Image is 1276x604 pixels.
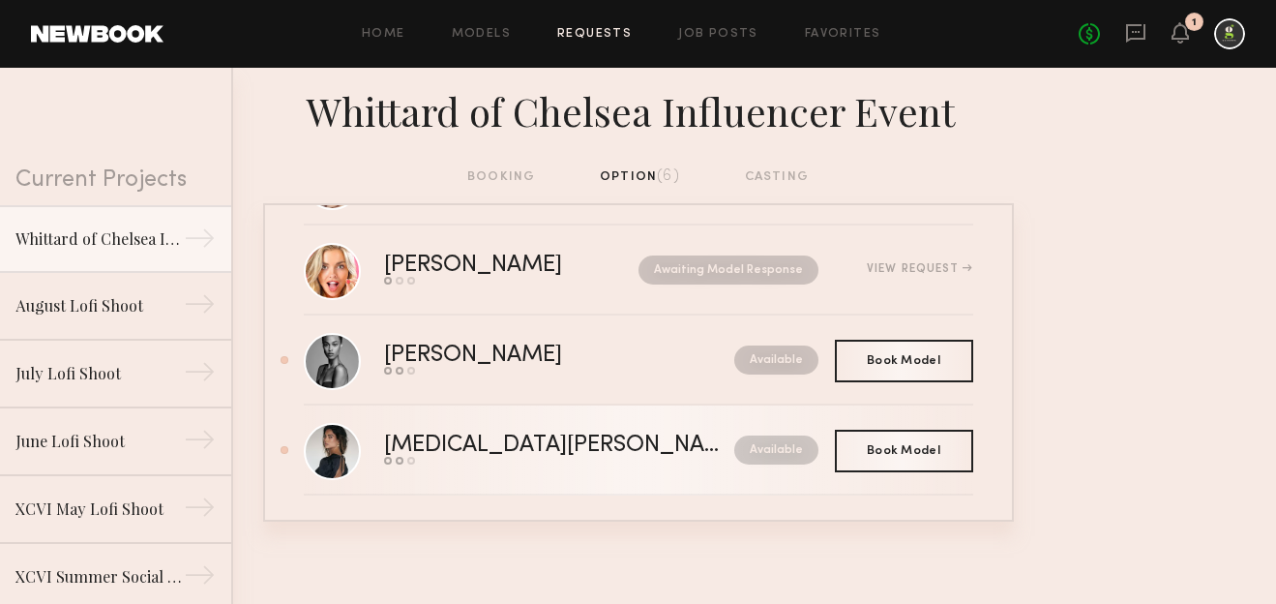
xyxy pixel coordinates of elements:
[384,435,734,457] div: [MEDICAL_DATA][PERSON_NAME]
[384,345,648,367] div: [PERSON_NAME]
[184,356,216,395] div: →
[304,316,973,406] a: [PERSON_NAME]Available
[304,226,973,316] a: [PERSON_NAME]Awaiting Model ResponseView Request
[184,288,216,327] div: →
[15,362,184,385] div: July Lofi Shoot
[15,565,184,589] div: XCVI Summer Social Shoot
[867,263,972,275] div: View Request
[678,28,758,41] a: Job Posts
[304,406,973,496] a: [MEDICAL_DATA][PERSON_NAME]Available
[638,256,818,285] nb-request-status: Awaiting Model Response
[362,28,405,41] a: Home
[557,28,632,41] a: Requests
[734,436,818,465] nb-request-status: Available
[15,227,184,251] div: Whittard of Chelsea Influencer Event
[184,559,216,598] div: →
[452,28,511,41] a: Models
[805,28,881,41] a: Favorites
[184,492,216,530] div: →
[15,430,184,453] div: June Lofi Shoot
[263,83,1014,136] div: Whittard of Chelsea Influencer Event
[867,355,940,367] span: Book Model
[184,223,216,261] div: →
[184,424,216,463] div: →
[384,255,601,277] div: [PERSON_NAME]
[15,294,184,317] div: August Lofi Shoot
[734,346,818,375] nb-request-status: Available
[867,445,940,457] span: Book Model
[15,498,184,521] div: XCVI May Lofi Shoot
[1192,17,1197,28] div: 1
